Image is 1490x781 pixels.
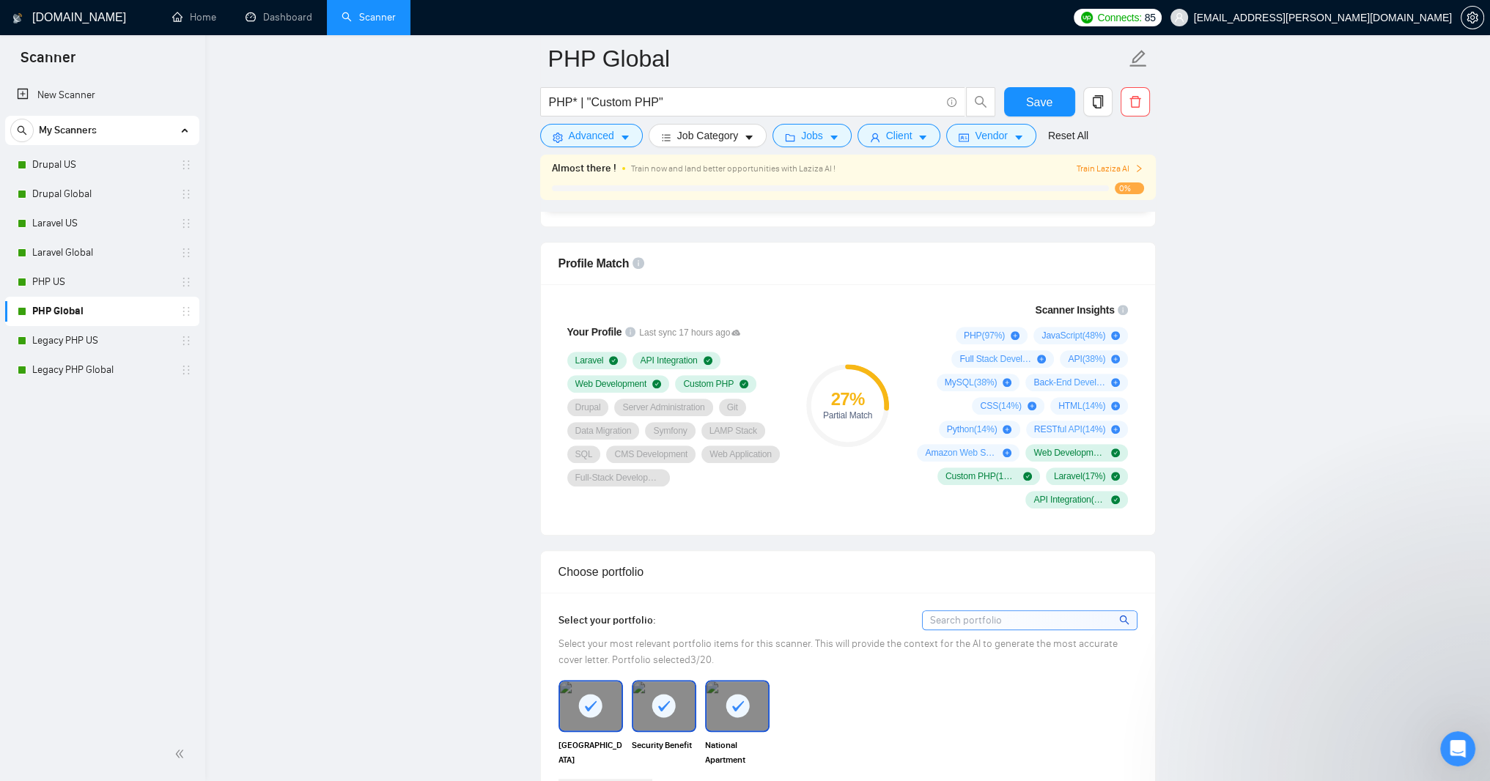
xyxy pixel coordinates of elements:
[1003,425,1011,434] span: plus-circle
[1023,472,1032,481] span: check-circle
[575,472,662,484] span: Full-Stack Development
[1174,12,1184,23] span: user
[870,132,880,143] span: user
[806,411,889,420] div: Partial Match
[1119,612,1132,628] span: search
[959,132,969,143] span: idcard
[246,11,312,23] a: dashboardDashboard
[558,614,656,626] span: Select your portfolio:
[946,124,1036,147] button: idcardVendorcaret-down
[32,267,172,297] a: PHP US
[967,95,995,108] span: search
[558,551,1137,593] div: Choose portfolio
[945,470,1017,482] span: Custom PHP ( 17 %)
[558,738,623,767] span: [GEOGRAPHIC_DATA][PERSON_NAME]
[622,401,704,413] span: Server Administration
[575,425,632,437] span: Data Migration
[180,247,192,259] span: holder
[709,448,772,460] span: Web Application
[1440,731,1475,766] iframe: Intercom live chat
[11,125,33,136] span: search
[32,326,172,355] a: Legacy PHP US
[1111,448,1120,457] span: check-circle
[1068,353,1105,365] span: API ( 38 %)
[17,81,188,110] a: New Scanner
[806,390,889,408] div: 27 %
[540,124,643,147] button: settingAdvancedcaret-down
[32,238,172,267] a: Laravel Global
[653,425,687,437] span: Symfony
[1111,425,1120,434] span: plus-circle
[1111,401,1120,410] span: plus-circle
[575,378,647,390] span: Web Development
[1461,6,1484,29] button: setting
[1121,95,1149,108] span: delete
[925,447,997,459] span: Amazon Web Services ( 10 %)
[677,127,738,144] span: Job Category
[945,377,997,388] span: MySQL ( 38 %)
[558,257,630,270] span: Profile Match
[1058,400,1105,412] span: HTML ( 14 %)
[32,179,172,209] a: Drupal Global
[342,11,396,23] a: searchScanner
[1048,127,1088,144] a: Reset All
[649,124,767,147] button: barsJob Categorycaret-down
[1054,470,1105,482] span: Laravel ( 17 %)
[1037,355,1046,363] span: plus-circle
[959,353,1031,365] span: Full Stack Development ( 45 %)
[32,355,172,385] a: Legacy PHP Global
[964,330,1005,341] span: PHP ( 97 %)
[575,448,593,460] span: SQL
[12,7,23,30] img: logo
[1461,12,1484,23] a: setting
[625,327,635,337] span: info-circle
[975,127,1007,144] span: Vendor
[609,356,618,365] span: check-circle
[1011,331,1019,340] span: plus-circle
[1135,164,1143,173] span: right
[180,335,192,347] span: holder
[575,355,604,366] span: Laravel
[632,257,644,269] span: info-circle
[966,87,995,116] button: search
[918,132,928,143] span: caret-down
[39,116,97,145] span: My Scanners
[1083,87,1113,116] button: copy
[1121,87,1150,116] button: delete
[180,159,192,171] span: holder
[567,326,622,338] span: Your Profile
[1145,10,1156,26] span: 85
[620,132,630,143] span: caret-down
[1033,447,1105,459] span: Web Development ( 31 %)
[1035,305,1114,315] span: Scanner Insights
[705,738,770,767] span: National Apartment [GEOGRAPHIC_DATA]
[1115,182,1144,194] span: 0%
[1004,87,1075,116] button: Save
[1084,95,1112,108] span: copy
[661,132,671,143] span: bars
[1003,448,1011,457] span: plus-circle
[947,423,997,435] span: Python ( 14 %)
[180,306,192,317] span: holder
[180,276,192,288] span: holder
[923,611,1137,629] input: Search portfolio
[172,11,216,23] a: homeHome
[569,127,614,144] span: Advanced
[1076,162,1143,176] button: Train Laziza AI
[1461,12,1483,23] span: setting
[829,132,839,143] span: caret-down
[1111,378,1120,387] span: plus-circle
[180,364,192,376] span: holder
[558,637,1118,666] span: Select your most relevant portfolio items for this scanner. This will provide the context for the...
[180,188,192,200] span: holder
[32,150,172,179] a: Drupal US
[1129,49,1148,68] span: edit
[174,747,189,761] span: double-left
[632,738,696,767] span: Security Benefit
[1111,355,1120,363] span: plus-circle
[801,127,823,144] span: Jobs
[1033,377,1105,388] span: Back-End Development ( 31 %)
[549,93,940,111] input: Search Freelance Jobs...
[5,116,199,385] li: My Scanners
